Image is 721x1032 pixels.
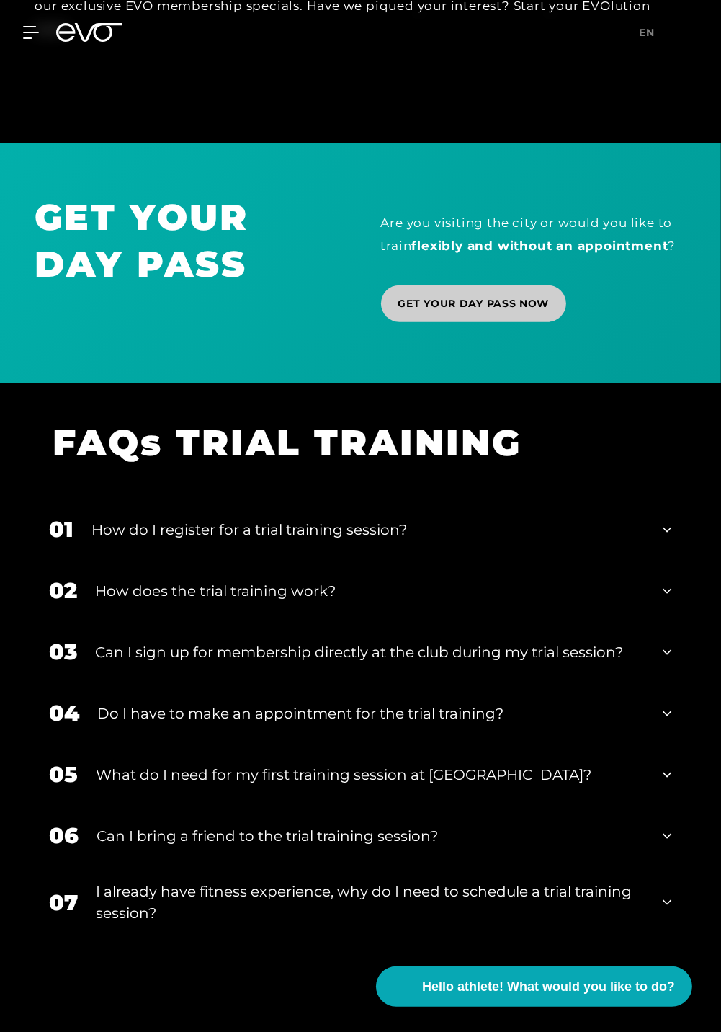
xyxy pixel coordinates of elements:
font: Can I sign up for membership directly at the club during my trial session? [96,644,624,661]
font: Are you visiting the city or would you like to train [381,215,673,253]
font: Hello athlete! What would you like to do? [422,979,675,994]
font: How does the trial training work? [96,582,336,600]
font: What do I need for my first training session at [GEOGRAPHIC_DATA]? [97,766,592,783]
font: I already have fitness experience, why do I need to schedule a trial training session? [97,883,632,922]
font: ? [668,239,676,253]
button: Hello athlete! What would you like to do? [376,966,692,1007]
font: en [639,26,655,39]
font: 01 [50,516,74,543]
font: 07 [50,889,79,916]
font: How do I register for a trial training session? [92,521,408,538]
font: FAQs TRIAL TRAINING [53,421,522,465]
font: Can I bring a friend to the trial training session? [97,827,439,845]
font: Do I have to make an appointment for the trial training? [98,705,504,722]
font: 03 [50,639,78,665]
font: 04 [50,700,80,726]
a: GET YOUR DAY PASS NOW [381,285,567,322]
a: en [639,25,672,41]
font: 02 [50,577,78,604]
font: 05 [50,761,79,788]
font: flexibly and without an appointment [412,239,668,253]
font: GET YOUR DAY PASS NOW [398,297,550,310]
font: GET YOUR DAY PASS [35,195,249,286]
font: 06 [50,822,79,849]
